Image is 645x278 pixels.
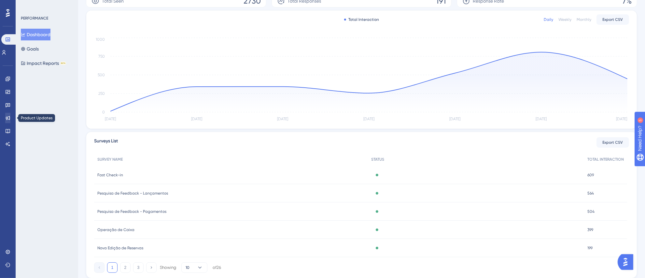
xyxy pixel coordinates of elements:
div: Daily [544,17,553,22]
div: PERFORMANCE [21,16,48,21]
tspan: 1000 [96,37,105,42]
button: Dashboard [21,29,50,40]
span: 199 [587,245,593,251]
span: Pesquisa de Feedback - Lançamentos [97,191,168,196]
iframe: UserGuiding AI Assistant Launcher [618,252,637,272]
tspan: [DATE] [191,117,202,122]
button: 2 [120,262,131,273]
tspan: 0 [102,110,105,114]
span: Nova Edição de Reservas [97,245,143,251]
tspan: [DATE] [363,117,374,122]
span: 564 [587,191,594,196]
tspan: [DATE] [105,117,116,122]
button: 10 [181,262,207,273]
span: Export CSV [603,140,623,145]
span: Fast Check-in [97,172,123,178]
span: SURVEY NAME [97,157,123,162]
div: Total Interaction [344,17,379,22]
span: Surveys List [94,137,118,148]
span: 504 [587,209,595,214]
tspan: [DATE] [277,117,288,122]
span: Export CSV [603,17,623,22]
div: BETA [60,62,66,65]
button: 3 [133,262,144,273]
tspan: [DATE] [450,117,461,122]
span: 609 [587,172,594,178]
span: 399 [587,227,593,232]
div: 5 [45,3,47,8]
button: Goals [21,43,39,55]
span: STATUS [371,157,384,162]
tspan: 500 [98,73,105,77]
span: TOTAL INTERACTION [587,157,624,162]
div: of 26 [213,265,221,271]
button: 1 [107,262,118,273]
div: Weekly [558,17,571,22]
tspan: 750 [98,54,105,59]
span: 10 [186,265,189,270]
button: Export CSV [596,137,629,148]
button: Export CSV [596,14,629,25]
tspan: 250 [98,91,105,96]
div: Monthly [577,17,591,22]
span: Need Help? [15,2,41,9]
tspan: [DATE] [536,117,547,122]
tspan: [DATE] [616,117,627,122]
span: Operação de Caixa [97,227,134,232]
button: Impact ReportsBETA [21,57,66,69]
div: Showing [160,265,176,271]
span: Pesquisa de Feedback - Pagamentos [97,209,166,214]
